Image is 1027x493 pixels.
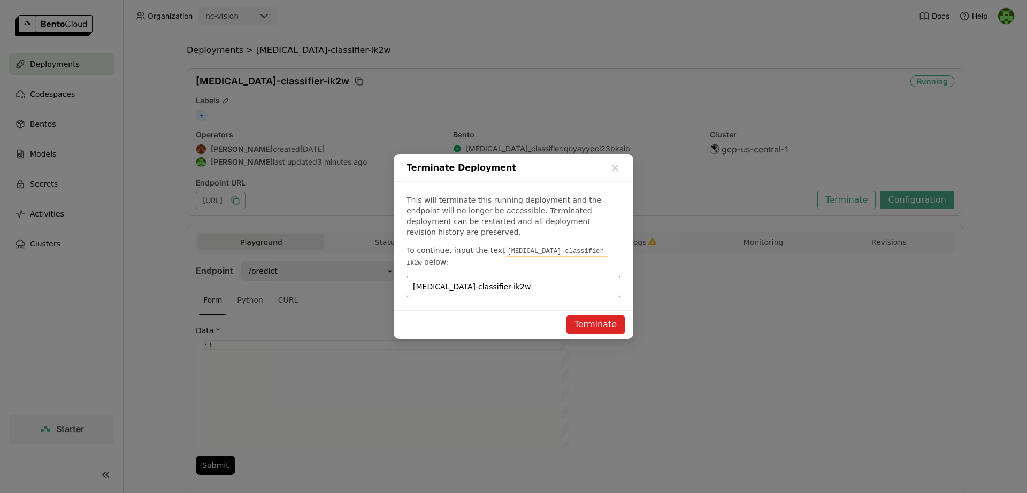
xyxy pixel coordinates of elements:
span: To continue, input the text [407,246,505,255]
code: [MEDICAL_DATA]-classifier-ik2w [407,246,608,268]
div: Terminate Deployment [394,154,633,182]
button: Terminate [566,315,625,334]
div: dialog [394,154,633,339]
p: This will terminate this running deployment and the endpoint will no longer be accessible. Termin... [407,195,620,237]
span: below: [424,258,448,266]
